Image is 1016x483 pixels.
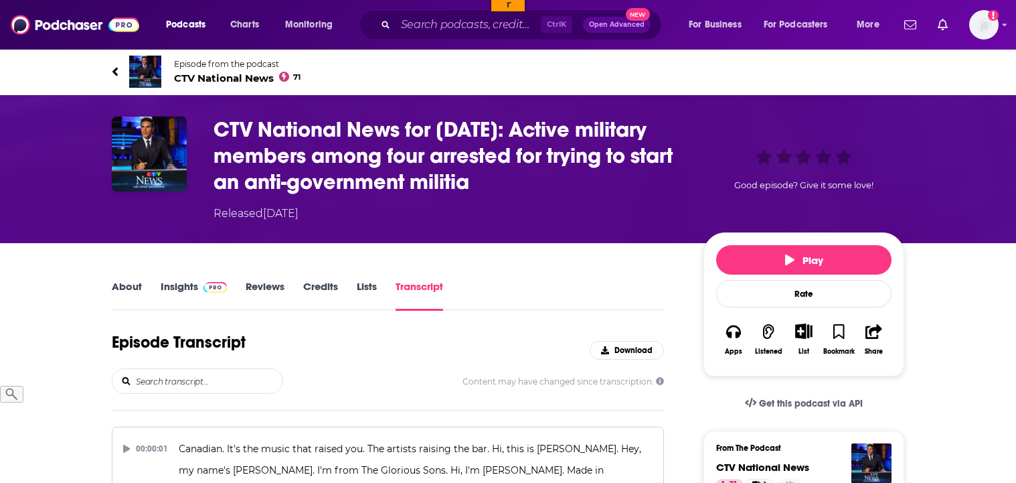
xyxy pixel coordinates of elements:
[112,56,904,88] a: CTV National NewsEpisode from the podcastCTV National News71
[206,13,228,23] a: View
[785,254,823,267] span: Play
[764,15,828,34] span: For Podcasters
[71,5,178,23] input: ASIN, PO, Alias, + more...
[228,13,250,23] a: Copy
[285,15,333,34] span: Monitoring
[112,280,142,311] a: About
[250,13,272,23] a: Clear
[214,117,682,195] h3: CTV National News for July 8: Active military members among four arrested for trying to start an ...
[206,3,270,13] input: ASIN
[203,282,227,293] img: Podchaser Pro
[798,347,809,356] div: List
[112,117,187,192] img: CTV National News for July 8: Active military members among four arrested for trying to start an ...
[689,15,742,34] span: For Business
[734,180,873,190] span: Good episode? Give it some love!
[129,56,161,88] img: CTV National News
[865,348,883,356] div: Share
[583,17,651,33] button: Open AdvancedNew
[157,14,223,36] button: open menu
[755,14,847,36] button: open menu
[214,206,299,222] div: Released [DATE]
[716,280,892,307] div: Rate
[33,5,50,21] img: hlodeiro
[969,10,999,40] span: Logged in as HLodeiro
[899,13,922,36] a: Show notifications dropdown
[230,15,259,34] span: Charts
[932,13,953,36] a: Show notifications dropdown
[590,341,664,360] button: Download
[123,438,168,460] div: 00:00:01
[988,10,999,21] svg: Add a profile image
[969,10,999,40] button: Show profile menu
[823,348,855,356] div: Bookmark
[755,348,782,356] div: Listened
[679,14,758,36] button: open menu
[222,14,267,36] a: Charts
[614,346,653,355] span: Download
[969,10,999,40] img: User Profile
[371,9,675,40] div: Search podcasts, credits, & more...
[293,74,301,80] span: 71
[821,315,856,364] button: Bookmark
[716,443,881,453] h3: From The Podcast
[135,369,282,393] input: Search transcript...
[174,72,301,84] span: CTV National News
[246,280,284,311] a: Reviews
[751,315,786,364] button: Listened
[166,15,205,34] span: Podcasts
[161,280,227,311] a: InsightsPodchaser Pro
[462,376,664,387] span: Content may have changed since transcription.
[725,348,742,356] div: Apps
[716,461,809,474] a: CTV National News
[786,315,821,364] div: Show More ButtonList
[759,398,863,409] span: Get this podcast via API
[541,16,572,33] span: Ctrl K
[716,245,892,275] button: Play
[847,14,896,36] button: open menu
[626,8,650,21] span: New
[174,59,301,69] span: Episode from the podcast
[734,387,873,420] a: Get this podcast via API
[857,15,879,34] span: More
[790,324,817,338] button: Show More Button
[11,12,139,38] img: Podchaser - Follow, Share and Rate Podcasts
[112,332,246,352] h1: Episode Transcript
[357,280,377,311] a: Lists
[396,280,443,311] a: Transcript
[396,14,541,36] input: Search podcasts, credits, & more...
[857,315,892,364] button: Share
[589,21,645,28] span: Open Advanced
[716,315,751,364] button: Apps
[303,280,338,311] a: Credits
[276,14,350,36] button: open menu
